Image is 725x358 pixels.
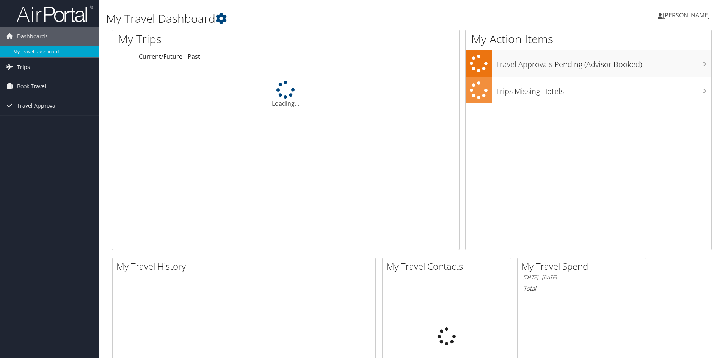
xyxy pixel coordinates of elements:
h6: [DATE] - [DATE] [523,274,640,281]
span: [PERSON_NAME] [663,11,710,19]
img: airportal-logo.png [17,5,93,23]
div: Loading... [112,81,459,108]
h6: Total [523,284,640,292]
h1: My Travel Dashboard [106,11,514,27]
a: Past [188,52,200,61]
span: Dashboards [17,27,48,46]
a: [PERSON_NAME] [658,4,717,27]
span: Book Travel [17,77,46,96]
h1: My Action Items [466,31,711,47]
a: Current/Future [139,52,182,61]
h3: Travel Approvals Pending (Advisor Booked) [496,55,711,70]
h2: My Travel History [116,260,375,273]
span: Trips [17,58,30,77]
h2: My Travel Contacts [386,260,511,273]
h2: My Travel Spend [521,260,646,273]
span: Travel Approval [17,96,57,115]
a: Trips Missing Hotels [466,77,711,104]
h3: Trips Missing Hotels [496,82,711,97]
h1: My Trips [118,31,309,47]
a: Travel Approvals Pending (Advisor Booked) [466,50,711,77]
